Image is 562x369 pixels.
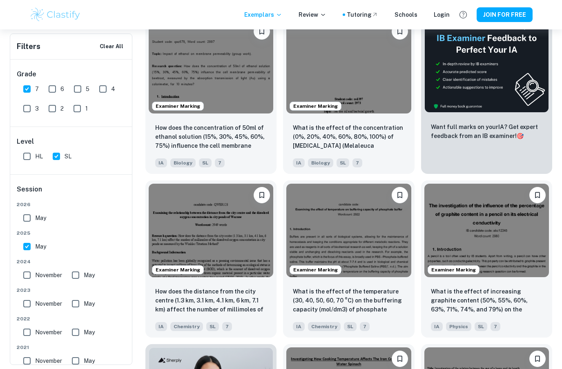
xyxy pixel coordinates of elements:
[35,328,62,337] span: November
[428,266,479,273] span: Examiner Marking
[254,187,270,203] button: Please log in to bookmark exemplars
[17,184,126,201] h6: Session
[152,266,203,273] span: Examiner Marking
[293,287,404,315] p: What is the effect of the temperature (30, 40, 50, 60, 70 °C) on the buffering capacity (mol/dm3)...
[517,133,524,139] span: 🎯
[392,187,408,203] button: Please log in to bookmark exemplars
[344,322,357,331] span: SL
[84,328,95,337] span: May
[421,180,552,338] a: Examiner MarkingPlease log in to bookmark exemplarsWhat is the effect of increasing graphite cont...
[149,184,273,277] img: Chemistry IA example thumbnail: How does the distance from the city cent
[84,299,95,308] span: May
[35,242,46,251] span: May
[35,104,39,113] span: 3
[199,158,212,167] span: SL
[84,356,95,365] span: May
[491,322,500,331] span: 7
[290,102,341,110] span: Examiner Marking
[170,158,196,167] span: Biology
[60,104,64,113] span: 2
[35,84,39,93] span: 7
[392,23,408,40] button: Please log in to bookmark exemplars
[477,7,533,22] button: JOIN FOR FREE
[244,10,282,19] p: Exemplars
[431,322,443,331] span: IA
[529,187,546,203] button: Please log in to bookmark exemplars
[299,10,326,19] p: Review
[424,20,549,113] img: Thumbnail
[395,10,417,19] a: Schools
[392,351,408,367] button: Please log in to bookmark exemplars
[60,84,64,93] span: 6
[424,184,549,277] img: Physics IA example thumbnail: What is the effect of increasing graphit
[145,180,277,338] a: Examiner MarkingPlease log in to bookmark exemplarsHow does the distance from the city centre (1....
[431,122,542,140] p: Want full marks on your IA ? Get expert feedback from an IB examiner!
[17,41,40,52] h6: Filters
[290,266,341,273] span: Examiner Marking
[98,40,125,53] button: Clear All
[529,351,546,367] button: Please log in to bookmark exemplars
[65,152,71,161] span: SL
[35,213,46,222] span: May
[86,84,89,93] span: 5
[456,8,470,22] button: Help and Feedback
[283,180,414,338] a: Examiner MarkingPlease log in to bookmark exemplarsWhat is the effect of the temperature (30, 40,...
[222,322,232,331] span: 7
[283,17,414,174] a: Examiner MarkingPlease log in to bookmark exemplarsWhat is the effect of the concentration (0%, 2...
[254,23,270,40] button: Please log in to bookmark exemplars
[155,158,167,167] span: IA
[352,158,362,167] span: 7
[434,10,450,19] a: Login
[84,271,95,280] span: May
[286,184,411,277] img: Chemistry IA example thumbnail: What is the effect of the temperature (3
[35,299,62,308] span: November
[35,356,62,365] span: November
[17,137,126,147] h6: Level
[337,158,349,167] span: SL
[421,17,552,174] a: ThumbnailWant full marks on yourIA? Get expert feedback from an IB examiner!
[170,322,203,331] span: Chemistry
[431,287,542,315] p: What is the effect of increasing graphite content (50%, 55%, 60%, 63%, 71%, 74%, and 79%) on the ...
[17,229,126,237] span: 2025
[347,10,378,19] a: Tutoring
[286,20,411,113] img: Biology IA example thumbnail: What is the effect of the concentration
[475,322,487,331] span: SL
[17,258,126,265] span: 2024
[149,20,273,113] img: Biology IA example thumbnail: How does the concentration of 50ml of et
[293,123,404,151] p: What is the effect of the concentration (0%, 20%, 40%, 60%, 80%, 100%) of tea tree (Melaleuca alt...
[155,123,267,151] p: How does the concentration of 50ml of ethanol solution (15%, 30%, 45%, 60%, 75%) influence the ce...
[155,287,267,315] p: How does the distance from the city centre (1.3 km, 3.1 km, 4.1 km, 6 km, 7.1 km) affect the numb...
[17,69,126,79] h6: Grade
[293,322,305,331] span: IA
[206,322,219,331] span: SL
[85,104,88,113] span: 1
[17,344,126,351] span: 2021
[446,322,471,331] span: Physics
[17,315,126,322] span: 2022
[308,158,333,167] span: Biology
[215,158,225,167] span: 7
[17,287,126,294] span: 2023
[152,102,203,110] span: Examiner Marking
[308,322,341,331] span: Chemistry
[17,201,126,208] span: 2026
[155,322,167,331] span: IA
[293,158,305,167] span: IA
[35,271,62,280] span: November
[145,17,277,174] a: Examiner MarkingPlease log in to bookmark exemplarsHow does the concentration of 50ml of ethanol ...
[360,322,370,331] span: 7
[111,84,115,93] span: 4
[35,152,43,161] span: HL
[29,7,81,23] img: Clastify logo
